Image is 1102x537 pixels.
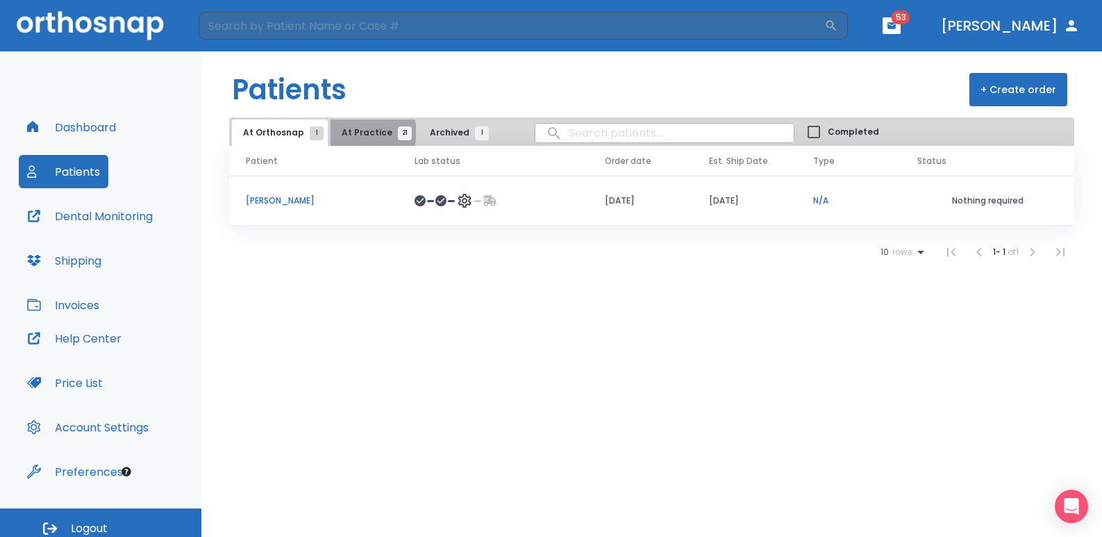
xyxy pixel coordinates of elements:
[892,10,910,24] span: 53
[19,366,111,399] button: Price List
[1055,490,1088,523] div: Open Intercom Messenger
[199,12,824,40] input: Search by Patient Name or Case #
[415,155,460,167] span: Lab status
[232,69,347,110] h1: Patients
[19,199,161,233] button: Dental Monitoring
[535,119,794,147] input: search
[17,11,164,40] img: Orthosnap
[342,126,405,139] span: At Practice
[430,126,482,139] span: Archived
[709,155,768,167] span: Est. Ship Date
[19,155,108,188] button: Patients
[310,126,324,140] span: 1
[917,195,1058,207] p: Nothing required
[71,521,108,536] span: Logout
[969,73,1067,106] button: + Create order
[120,465,133,478] div: Tooltip anchor
[19,455,131,488] button: Preferences
[398,126,412,140] span: 21
[19,288,108,322] button: Invoices
[19,322,130,355] button: Help Center
[889,247,912,257] span: rows
[692,176,796,226] td: [DATE]
[232,119,496,146] div: tabs
[475,126,489,140] span: 1
[993,246,1008,258] span: 1 - 1
[19,110,124,144] button: Dashboard
[246,195,381,207] p: [PERSON_NAME]
[1008,246,1019,258] span: of 1
[19,411,157,444] button: Account Settings
[880,247,889,257] span: 10
[605,155,651,167] span: Order date
[19,244,110,277] button: Shipping
[246,155,278,167] span: Patient
[813,155,835,167] span: Type
[588,176,692,226] td: [DATE]
[243,126,317,139] span: At Orthosnap
[935,13,1085,38] button: [PERSON_NAME]
[813,195,884,207] p: N/A
[917,155,946,167] span: Status
[828,126,879,138] span: Completed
